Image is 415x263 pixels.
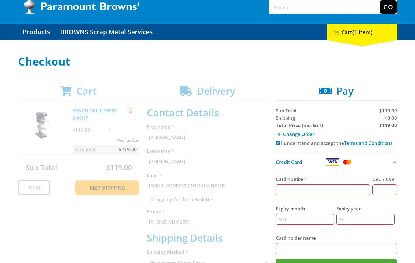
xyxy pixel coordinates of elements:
[283,131,314,137] span: Change Order
[276,153,397,171] button: Credit Card
[276,107,296,114] span: Sub Total
[276,159,302,166] span: Credit Card
[276,205,334,212] label: Expiry month
[379,107,397,114] span: $119.00
[336,84,354,97] span: Pay
[326,158,339,166] img: Visa
[276,175,370,183] label: Card number
[336,214,395,225] input: YY
[276,129,317,139] a: Change Order
[276,214,334,225] input: MM
[18,24,54,40] a: Go to the Products page
[372,175,397,183] label: CVC / CVV
[385,115,397,121] span: $0.00
[269,0,380,14] input: Search
[56,24,157,40] a: Go to the BROWNS Scrap Metal Services page
[276,115,295,121] span: Shipping
[276,234,397,242] label: Card holder name
[342,158,353,166] img: Mastercard
[276,122,323,128] strong: Total Price (inc. GST)
[18,55,397,68] h1: Checkout
[336,205,395,212] label: Expiry year
[281,140,392,146] label: I understand and accept the
[276,141,280,145] input: Please accept the terms and conditions.
[379,122,397,128] strong: $119.00
[344,140,392,146] a: Terms and Conditions
[380,0,397,14] button: Go
[327,24,397,40] div: Cart
[352,28,372,36] span: (1 item)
